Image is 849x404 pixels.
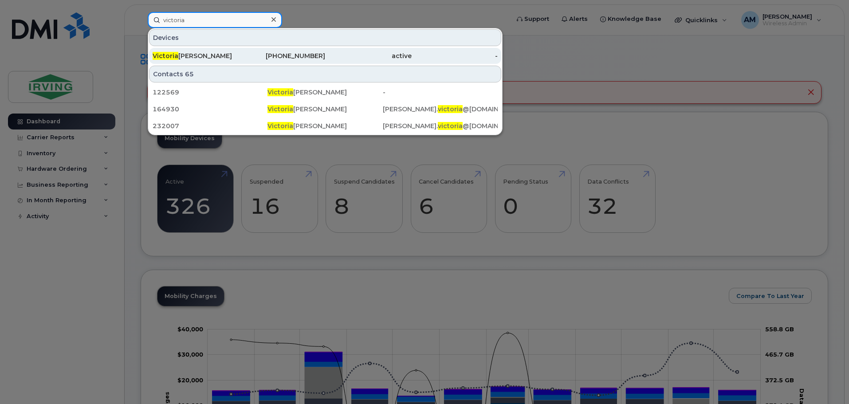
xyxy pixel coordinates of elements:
span: 65 [185,70,194,78]
div: 122569 [153,88,267,97]
a: Victoria[PERSON_NAME][PHONE_NUMBER]active- [149,48,501,64]
span: Victoria [267,88,293,96]
a: 164930Victoria[PERSON_NAME][PERSON_NAME].victoria@[DOMAIN_NAME] [149,101,501,117]
span: Victoria [153,52,178,60]
span: victoria [438,122,463,130]
a: 232007Victoria[PERSON_NAME][PERSON_NAME].victoria@[DOMAIN_NAME] [149,118,501,134]
div: [PHONE_NUMBER] [239,51,326,60]
span: victoria [438,105,463,113]
span: Victoria [267,105,293,113]
div: [PERSON_NAME] [267,122,382,130]
a: 122569Victoria[PERSON_NAME]- [149,84,501,100]
div: - [412,51,498,60]
div: active [325,51,412,60]
div: [PERSON_NAME]. @[DOMAIN_NAME] [383,122,498,130]
span: Victoria [267,122,293,130]
div: Devices [149,29,501,46]
div: 164930 [153,105,267,114]
div: Contacts [149,66,501,82]
div: 232007 [153,122,267,130]
div: [PERSON_NAME] [267,105,382,114]
div: - [383,88,498,97]
div: [PERSON_NAME]. @[DOMAIN_NAME] [383,105,498,114]
div: [PERSON_NAME] [267,88,382,97]
div: [PERSON_NAME] [153,51,239,60]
